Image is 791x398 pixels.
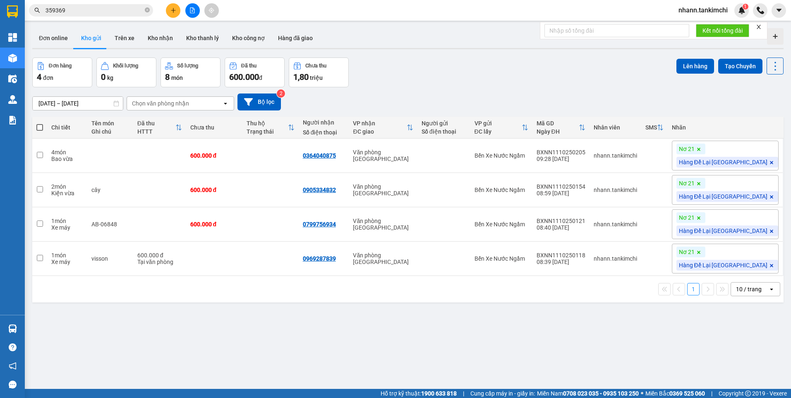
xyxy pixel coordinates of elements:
div: Chưa thu [190,124,238,131]
span: Hàng Để Lại [GEOGRAPHIC_DATA] [679,227,767,235]
span: Nơ 21 [679,248,695,256]
div: BXNN1110250118 [537,252,585,259]
div: Bến Xe Nước Ngầm [475,221,528,228]
div: 2 món [51,183,83,190]
span: close-circle [145,7,150,12]
div: BXNN1110250121 [537,218,585,224]
img: logo-vxr [7,5,18,18]
div: Bến Xe Nước Ngầm [475,255,528,262]
span: | [463,389,464,398]
div: Chi tiết [51,124,83,131]
button: Số lượng8món [161,58,221,87]
img: icon-new-feature [738,7,745,14]
div: nhann.tankimchi [594,152,637,159]
span: | [711,389,712,398]
span: 600.000 [229,72,259,82]
span: file-add [189,7,195,13]
span: món [171,74,183,81]
div: Người nhận [303,119,345,126]
th: Toggle SortBy [470,117,532,139]
div: Mã GD [537,120,579,127]
span: nhann.tankimchi [672,5,734,15]
div: Đã thu [137,120,175,127]
span: 8 [165,72,170,82]
span: Nơ 21 [679,180,695,187]
div: 10 / trang [736,285,762,293]
span: 0 [101,72,105,82]
span: message [9,381,17,388]
button: plus [166,3,180,18]
span: Miền Bắc [645,389,705,398]
span: Kết nối tổng đài [702,26,743,35]
img: warehouse-icon [8,324,17,333]
div: Bến Xe Nước Ngầm [475,187,528,193]
div: VP gửi [475,120,522,127]
button: 1 [687,283,700,295]
img: warehouse-icon [8,74,17,83]
div: Đã thu [241,63,256,69]
div: visson [91,255,129,262]
button: Bộ lọc [237,94,281,110]
span: Hàng Để Lại [GEOGRAPHIC_DATA] [679,193,767,200]
div: 08:40 [DATE] [537,224,585,231]
span: ⚪️ [641,392,643,395]
span: đ [259,74,262,81]
div: 1 món [51,218,83,224]
span: Hàng Để Lại [GEOGRAPHIC_DATA] [679,158,767,166]
div: Ngày ĐH [537,128,579,135]
div: Nhân viên [594,124,637,131]
button: Kết nối tổng đài [696,24,749,37]
img: phone-icon [757,7,764,14]
div: Văn phòng [GEOGRAPHIC_DATA] [353,183,413,197]
div: 1 món [51,252,83,259]
span: plus [170,7,176,13]
div: Nhãn [672,124,779,131]
div: Người gửi [422,120,466,127]
div: nhann.tankimchi [594,187,637,193]
span: Cung cấp máy in - giấy in: [470,389,535,398]
button: Kho công nợ [225,28,271,48]
div: Văn phòng [GEOGRAPHIC_DATA] [353,218,413,231]
button: Đơn online [32,28,74,48]
span: search [34,7,40,13]
div: nhann.tankimchi [594,255,637,262]
div: Chưa thu [305,63,326,69]
div: Bến Xe Nước Ngầm [475,152,528,159]
sup: 1 [743,4,748,10]
div: ĐC lấy [475,128,522,135]
div: cây [91,187,129,193]
img: solution-icon [8,116,17,125]
input: Tìm tên, số ĐT hoặc mã đơn [46,6,143,15]
img: warehouse-icon [8,54,17,62]
div: 4 món [51,149,83,156]
span: kg [107,74,113,81]
span: aim [209,7,214,13]
span: caret-down [775,7,783,14]
div: 600.000 đ [190,152,238,159]
div: Tại văn phòng [137,259,182,265]
th: Toggle SortBy [349,117,417,139]
span: 1,80 [293,72,309,82]
th: Toggle SortBy [133,117,186,139]
strong: 0708 023 035 - 0935 103 250 [563,390,639,397]
button: Tạo Chuyến [718,59,762,74]
button: Đã thu600.000đ [225,58,285,87]
button: Đơn hàng4đơn [32,58,92,87]
div: Số lượng [177,63,198,69]
svg: open [768,286,775,293]
button: Hàng đã giao [271,28,319,48]
div: Xe máy [51,259,83,265]
div: BXNN1110250205 [537,149,585,156]
div: SMS [645,124,657,131]
div: Xe máy [51,224,83,231]
div: 08:59 [DATE] [537,190,585,197]
div: AB-06848 [91,221,129,228]
span: Nơ 21 [679,145,695,153]
input: Nhập số tổng đài [544,24,689,37]
button: caret-down [772,3,786,18]
th: Toggle SortBy [641,117,668,139]
span: question-circle [9,343,17,351]
div: Số điện thoại [422,128,466,135]
span: Miền Nam [537,389,639,398]
button: Trên xe [108,28,141,48]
